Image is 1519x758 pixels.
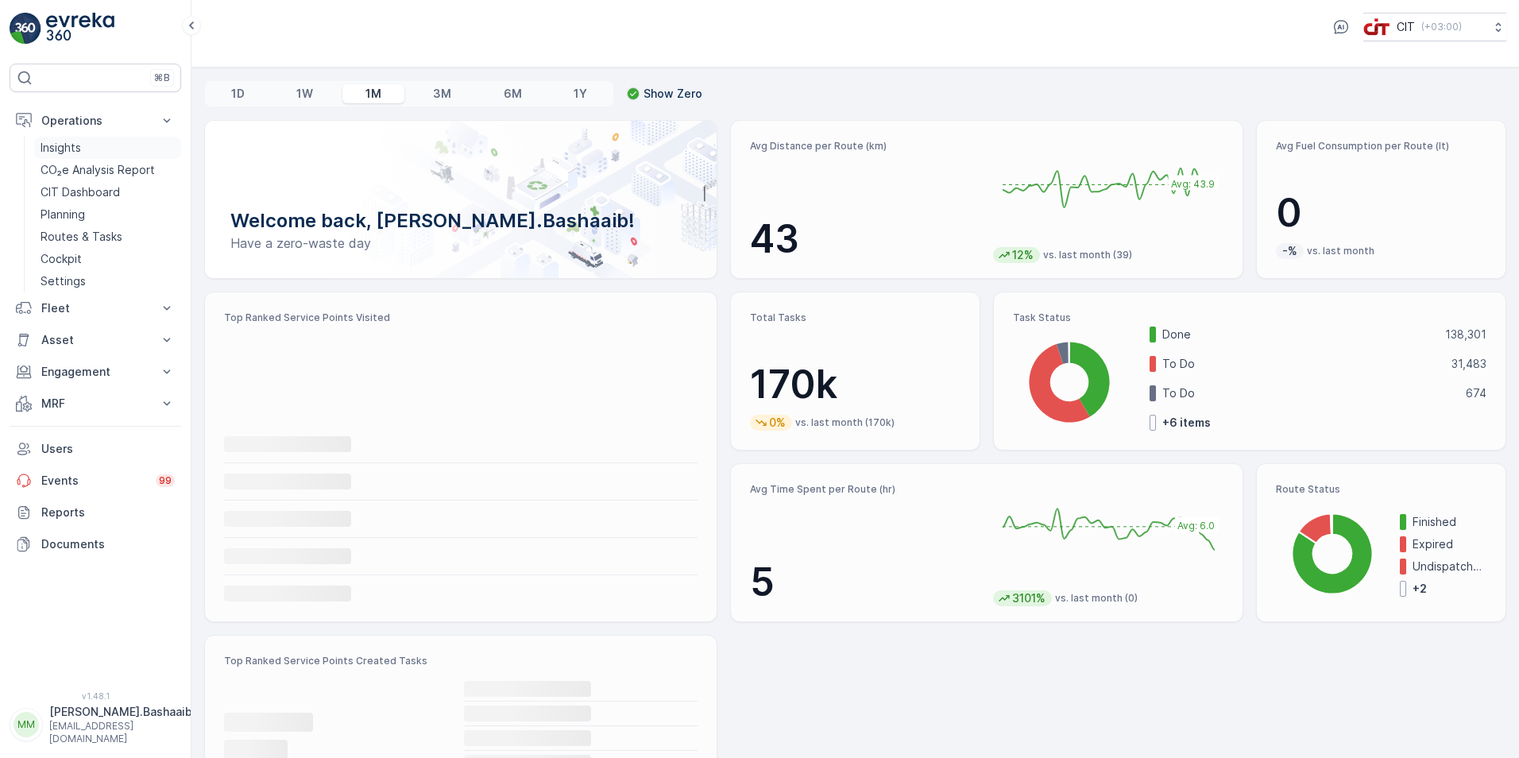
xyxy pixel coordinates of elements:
[10,388,181,420] button: MRF
[230,208,691,234] p: Welcome back, [PERSON_NAME].Bashaaib!
[41,332,149,348] p: Asset
[41,364,149,380] p: Engagement
[10,691,181,701] span: v 1.48.1
[41,473,146,489] p: Events
[224,655,698,667] p: Top Ranked Service Points Created Tasks
[41,162,155,178] p: CO₂e Analysis Report
[14,712,39,737] div: MM
[1162,415,1211,431] p: + 6 items
[750,361,960,408] p: 170k
[10,324,181,356] button: Asset
[574,86,587,102] p: 1Y
[41,229,122,245] p: Routes & Tasks
[230,234,691,253] p: Have a zero-waste day
[433,86,451,102] p: 3M
[750,311,960,324] p: Total Tasks
[365,86,381,102] p: 1M
[34,159,181,181] a: CO₂e Analysis Report
[41,251,82,267] p: Cockpit
[41,273,86,289] p: Settings
[1413,559,1486,574] p: Undispatched
[10,528,181,560] a: Documents
[1363,13,1506,41] button: CIT(+03:00)
[34,248,181,270] a: Cockpit
[1011,247,1035,263] p: 12%
[1363,18,1390,36] img: cit-logo_pOk6rL0.png
[41,184,120,200] p: CIT Dashboard
[1011,590,1047,606] p: 3101%
[10,433,181,465] a: Users
[767,415,787,431] p: 0%
[1466,385,1486,401] p: 674
[1162,327,1435,342] p: Done
[1276,483,1486,496] p: Route Status
[154,72,170,84] p: ⌘B
[41,300,149,316] p: Fleet
[644,86,702,102] p: Show Zero
[504,86,522,102] p: 6M
[49,704,192,720] p: [PERSON_NAME].Bashaaib
[1281,243,1299,259] p: -%
[1413,536,1486,552] p: Expired
[1043,249,1132,261] p: vs. last month (39)
[1413,581,1427,597] p: + 2
[1397,19,1415,35] p: CIT
[1276,189,1486,237] p: 0
[159,474,172,487] p: 99
[224,311,698,324] p: Top Ranked Service Points Visited
[10,292,181,324] button: Fleet
[750,559,980,606] p: 5
[34,270,181,292] a: Settings
[10,465,181,497] a: Events99
[41,505,175,520] p: Reports
[1451,356,1486,372] p: 31,483
[750,483,980,496] p: Avg Time Spent per Route (hr)
[10,13,41,44] img: logo
[34,203,181,226] a: Planning
[41,113,149,129] p: Operations
[41,396,149,412] p: MRF
[795,416,895,429] p: vs. last month (170k)
[1055,592,1138,605] p: vs. last month (0)
[34,137,181,159] a: Insights
[10,497,181,528] a: Reports
[1162,356,1441,372] p: To Do
[10,356,181,388] button: Engagement
[1013,311,1486,324] p: Task Status
[41,140,81,156] p: Insights
[1413,514,1486,530] p: Finished
[41,536,175,552] p: Documents
[1162,385,1455,401] p: To Do
[41,207,85,222] p: Planning
[10,105,181,137] button: Operations
[1307,245,1374,257] p: vs. last month
[10,704,181,745] button: MM[PERSON_NAME].Bashaaib[EMAIL_ADDRESS][DOMAIN_NAME]
[231,86,245,102] p: 1D
[1276,140,1486,153] p: Avg Fuel Consumption per Route (lt)
[1445,327,1486,342] p: 138,301
[34,226,181,248] a: Routes & Tasks
[46,13,114,44] img: logo_light-DOdMpM7g.png
[750,215,980,263] p: 43
[750,140,980,153] p: Avg Distance per Route (km)
[1421,21,1462,33] p: ( +03:00 )
[34,181,181,203] a: CIT Dashboard
[49,720,192,745] p: [EMAIL_ADDRESS][DOMAIN_NAME]
[41,441,175,457] p: Users
[296,86,313,102] p: 1W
